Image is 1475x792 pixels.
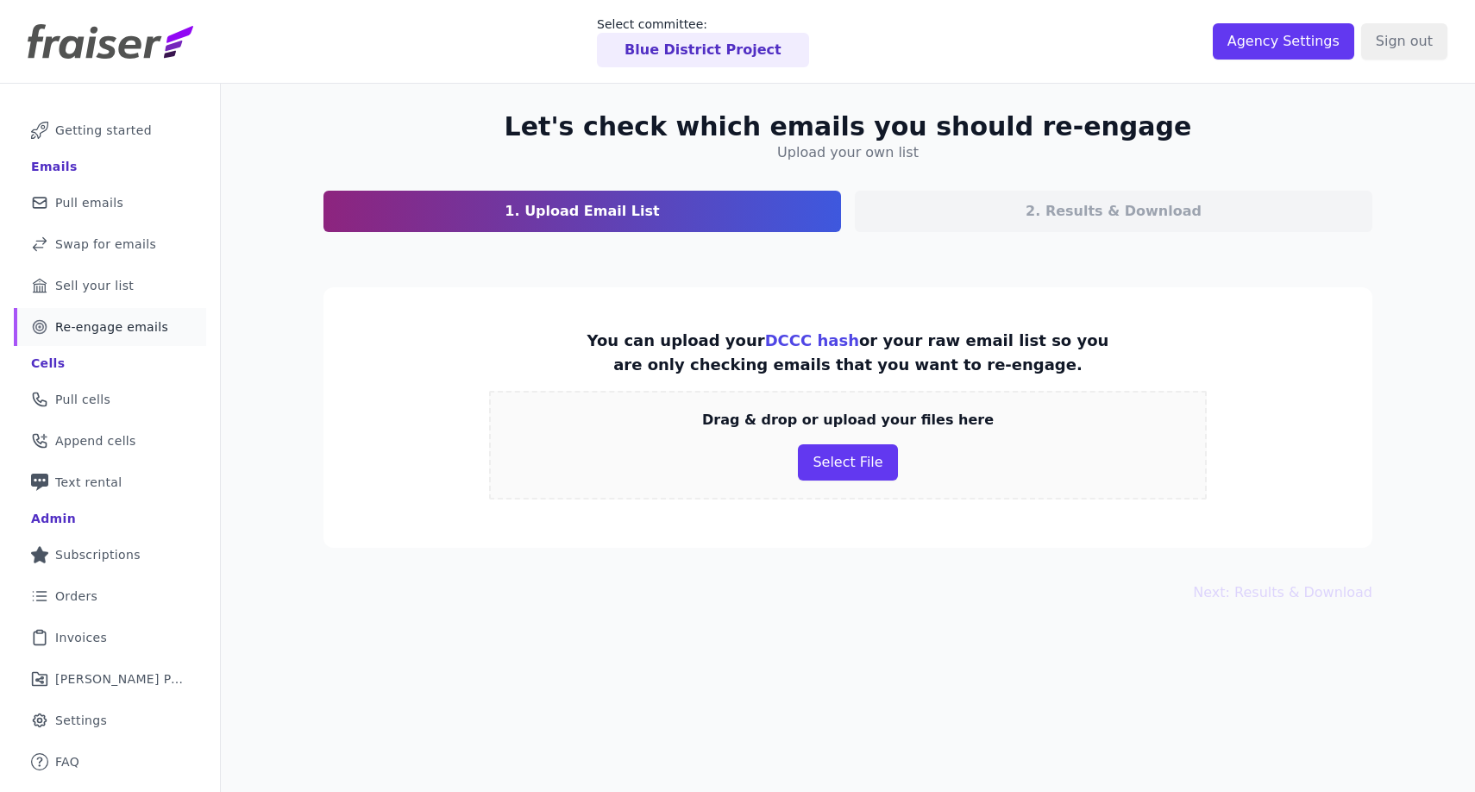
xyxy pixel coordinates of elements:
[55,391,110,408] span: Pull cells
[55,236,156,253] span: Swap for emails
[14,225,206,263] a: Swap for emails
[14,380,206,418] a: Pull cells
[1213,23,1354,60] input: Agency Settings
[579,329,1117,377] p: You can upload your or your raw email list so you are only checking emails that you want to re-en...
[505,201,659,222] p: 1. Upload Email List
[14,267,206,305] a: Sell your list
[14,619,206,657] a: Invoices
[597,16,809,33] p: Select committee:
[14,577,206,615] a: Orders
[702,410,994,431] p: Drag & drop or upload your files here
[55,474,122,491] span: Text rental
[14,743,206,781] a: FAQ
[55,546,141,563] span: Subscriptions
[505,111,1192,142] h2: Let's check which emails you should re-engage
[14,184,206,222] a: Pull emails
[597,16,809,67] a: Select committee: Blue District Project
[55,122,152,139] span: Getting started
[625,40,781,60] p: Blue District Project
[323,191,841,232] a: 1. Upload Email List
[14,308,206,346] a: Re-engage emails
[55,670,185,688] span: [PERSON_NAME] Performance
[1193,582,1372,603] button: Next: Results & Download
[777,142,919,163] h4: Upload your own list
[55,277,134,294] span: Sell your list
[1026,201,1202,222] p: 2. Results & Download
[14,463,206,501] a: Text rental
[55,194,123,211] span: Pull emails
[14,536,206,574] a: Subscriptions
[28,24,193,59] img: Fraiser Logo
[14,701,206,739] a: Settings
[14,660,206,698] a: [PERSON_NAME] Performance
[55,753,79,770] span: FAQ
[765,331,859,349] a: DCCC hash
[798,444,897,481] button: Select File
[55,712,107,729] span: Settings
[55,318,168,336] span: Re-engage emails
[14,111,206,149] a: Getting started
[31,355,65,372] div: Cells
[14,422,206,460] a: Append cells
[31,510,76,527] div: Admin
[55,629,107,646] span: Invoices
[1361,23,1447,60] input: Sign out
[55,432,136,449] span: Append cells
[31,158,78,175] div: Emails
[55,588,97,605] span: Orders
